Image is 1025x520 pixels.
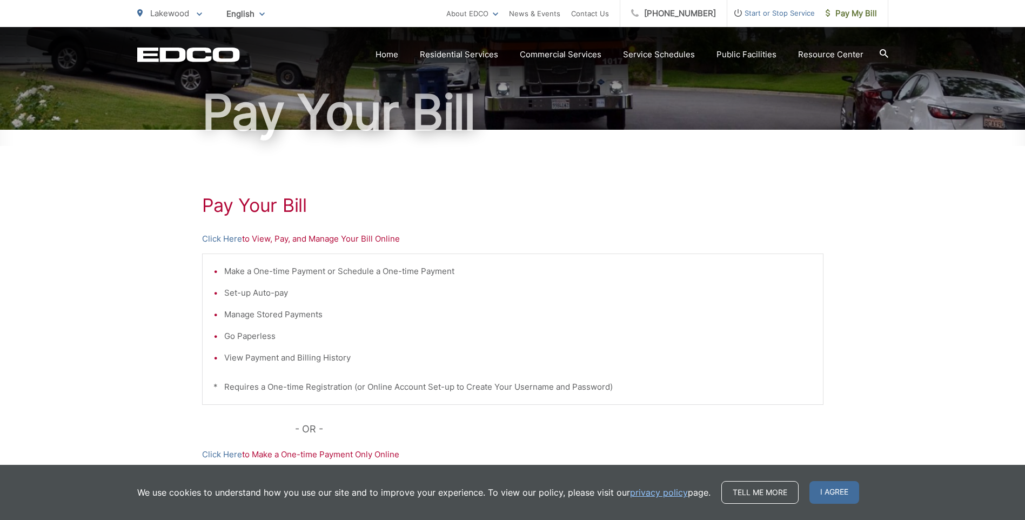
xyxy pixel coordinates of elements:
[798,48,863,61] a: Resource Center
[623,48,695,61] a: Service Schedules
[520,48,601,61] a: Commercial Services
[721,481,799,504] a: Tell me more
[224,330,812,343] li: Go Paperless
[809,481,859,504] span: I agree
[376,48,398,61] a: Home
[137,47,240,62] a: EDCD logo. Return to the homepage.
[571,7,609,20] a: Contact Us
[224,351,812,364] li: View Payment and Billing History
[202,195,823,216] h1: Pay Your Bill
[202,232,242,245] a: Click Here
[202,232,823,245] p: to View, Pay, and Manage Your Bill Online
[630,486,688,499] a: privacy policy
[202,448,242,461] a: Click Here
[137,85,888,139] h1: Pay Your Bill
[218,4,273,23] span: English
[137,486,711,499] p: We use cookies to understand how you use our site and to improve your experience. To view our pol...
[224,286,812,299] li: Set-up Auto-pay
[826,7,877,20] span: Pay My Bill
[150,8,189,18] span: Lakewood
[202,448,823,461] p: to Make a One-time Payment Only Online
[509,7,560,20] a: News & Events
[295,421,823,437] p: - OR -
[446,7,498,20] a: About EDCO
[224,265,812,278] li: Make a One-time Payment or Schedule a One-time Payment
[420,48,498,61] a: Residential Services
[213,381,812,394] p: * Requires a One-time Registration (or Online Account Set-up to Create Your Username and Password)
[716,48,776,61] a: Public Facilities
[224,308,812,321] li: Manage Stored Payments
